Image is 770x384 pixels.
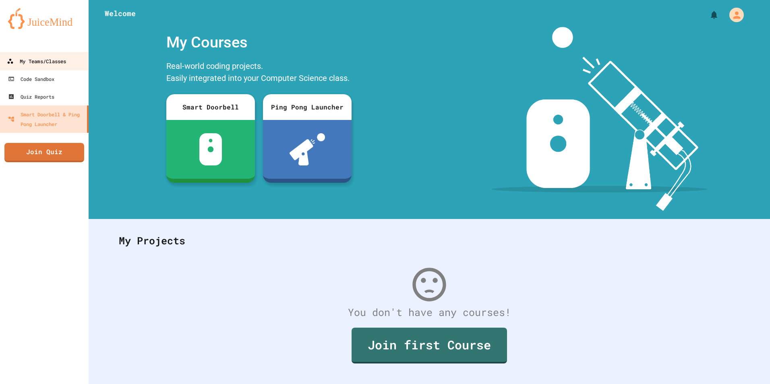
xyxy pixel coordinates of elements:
[290,133,325,165] img: ppl-with-ball.png
[352,328,507,363] a: Join first Course
[8,92,54,101] div: Quiz Reports
[166,94,255,120] div: Smart Doorbell
[694,8,721,22] div: My Notifications
[162,27,356,58] div: My Courses
[263,94,352,120] div: Ping Pong Launcher
[111,225,748,256] div: My Projects
[199,133,222,165] img: sdb-white.svg
[111,305,748,320] div: You don't have any courses!
[7,56,66,66] div: My Teams/Classes
[8,109,84,129] div: Smart Doorbell & Ping Pong Launcher
[8,8,81,29] img: logo-orange.svg
[8,74,54,84] div: Code Sandbox
[162,58,356,88] div: Real-world coding projects. Easily integrated into your Computer Science class.
[4,143,84,162] a: Join Quiz
[721,6,746,24] div: My Account
[492,27,708,211] img: banner-image-my-projects.png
